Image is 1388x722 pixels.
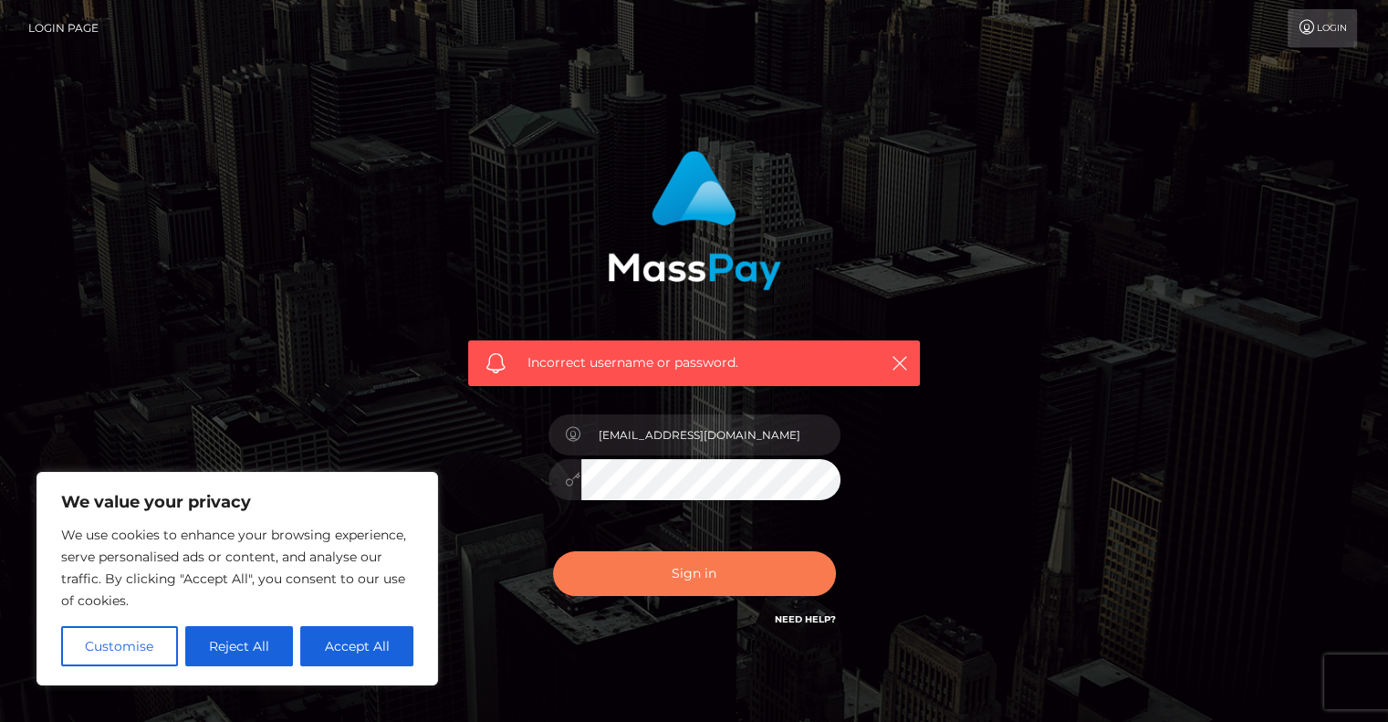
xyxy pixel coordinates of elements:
a: Login Page [28,9,99,47]
button: Sign in [553,551,836,596]
button: Customise [61,626,178,666]
p: We use cookies to enhance your browsing experience, serve personalised ads or content, and analys... [61,524,413,612]
button: Accept All [300,626,413,666]
a: Login [1288,9,1357,47]
div: We value your privacy [37,472,438,685]
span: Incorrect username or password. [527,353,861,372]
input: Username... [581,414,840,455]
img: MassPay Login [608,151,781,290]
p: We value your privacy [61,491,413,513]
button: Reject All [185,626,294,666]
a: Need Help? [775,613,836,625]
